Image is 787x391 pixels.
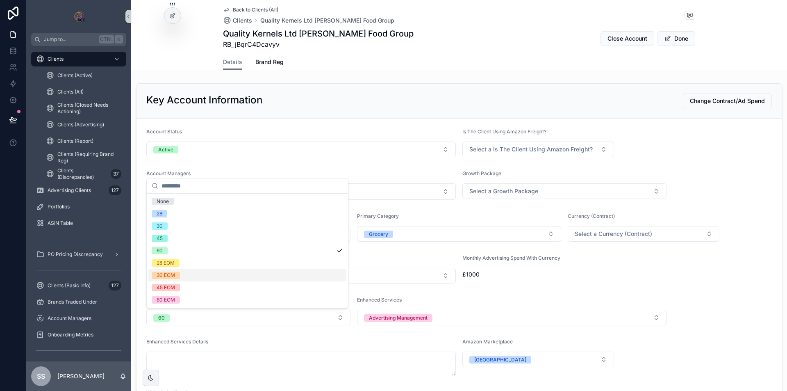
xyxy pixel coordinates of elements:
button: Jump to...CtrlK [31,33,126,46]
div: Grocery [369,231,388,238]
span: Details [223,58,242,66]
a: Brand Reg [255,55,284,71]
span: Brand Reg [255,58,284,66]
span: Is The Client Using Amazon Freight? [462,128,546,135]
span: Clients (Discrepancies) [57,167,107,181]
div: Active [158,146,173,153]
button: Select Button [462,183,666,199]
span: Primary Category [357,213,399,219]
a: Onboarding Metrics [31,327,126,342]
div: scrollable content [26,46,131,361]
a: Brands Traded Under [31,295,126,309]
span: Clients (Closed Needs Actioning) [57,102,118,115]
span: ASIN Table [48,220,73,226]
div: 45 EOM [157,284,175,291]
span: Select a Growth Package [469,187,538,195]
a: Portfolios [31,199,126,214]
span: Jump to... [44,36,96,43]
button: Select Button [146,310,350,325]
a: Clients [31,52,126,66]
span: Portfolios [48,204,70,210]
span: Clients (Report) [57,138,93,144]
button: Unselect ADVERTISING_MANAGEMENT [364,313,432,322]
span: Clients (Active) [57,72,93,79]
a: Clients (All) [41,85,126,99]
span: SS [37,371,45,381]
a: Details [223,55,242,70]
div: 60 [158,314,165,322]
h1: Quality Kernels Ltd [PERSON_NAME] Food Group [223,28,414,39]
span: Enhanced Services Details [146,338,208,345]
div: 45 [157,235,163,242]
span: Ctrl [99,35,114,43]
button: Change Contract/Ad Spend [683,94,772,108]
div: 127 [109,185,121,195]
span: Clients (Requiring Brand Reg) [57,151,118,164]
span: Select a Is The Client Using Amazon Freight? [469,145,593,153]
span: Account Status [146,128,182,135]
span: Enhanced Services [357,297,402,303]
div: 28 EOM [157,259,175,267]
div: [GEOGRAPHIC_DATA] [474,356,526,364]
a: Account Managers [31,311,126,326]
div: 30 EOM [157,272,175,279]
span: Monthly Advertising Spend With Currency [462,255,560,261]
button: Select Button [357,310,666,325]
h2: Key Account Information [146,94,262,107]
span: Onboarding Metrics [48,332,93,338]
button: Select Button [568,226,719,242]
div: 127 [109,281,121,290]
p: [PERSON_NAME] [57,372,105,380]
div: Advertising Management [369,314,428,322]
span: Clients [48,56,64,62]
span: Select a Currency (Contract) [575,230,652,238]
span: Clients [233,16,252,25]
button: Select Button [305,268,456,284]
a: Clients (Advertising) [41,117,126,132]
span: Clients (Advertising) [57,121,104,128]
span: Close Account [607,34,647,43]
a: ASIN Table [31,216,126,231]
a: Clients (Active) [41,68,126,83]
span: Brands Traded Under [48,299,97,305]
div: 60 EOM [157,296,175,304]
span: Account Managers [48,315,91,322]
span: Currency (Contract) [568,213,615,219]
span: Back to Clients (All) [233,7,278,13]
a: Advertising Clients127 [31,183,126,198]
div: Suggestions [147,194,348,308]
div: 28 [157,210,162,217]
a: Clients (Basic Info)127 [31,278,126,293]
span: RB_jBqrC4Dcavyv [223,39,414,49]
span: £1000 [462,270,614,279]
a: Clients (Discrepancies)37 [41,167,126,181]
span: Account Managers [146,170,191,176]
button: Close Account [600,31,654,46]
div: 60 [157,247,163,254]
button: Select Button [462,352,614,367]
a: Back to Clients (All) [223,7,278,13]
div: 37 [111,169,121,179]
a: Clients (Report) [41,134,126,149]
a: Clients [223,16,252,25]
span: K [116,36,122,43]
a: PO Pricing Discrepancy [31,247,126,262]
a: Quality Kernels Ltd [PERSON_NAME] Food Group [260,16,394,25]
a: Clients (Requiring Brand Reg) [41,150,126,165]
button: Select Button [357,226,561,242]
button: Select Button [146,142,456,157]
div: 30 [157,222,163,230]
span: Clients (All) [57,89,84,95]
img: App logo [72,10,85,23]
span: Change Contract/Ad Spend [690,97,765,105]
span: Growth Package [462,170,501,176]
button: Select Button [462,142,614,157]
div: None [157,198,169,205]
button: Done [657,31,695,46]
span: Advertising Clients [48,187,91,194]
span: Clients (Basic Info) [48,282,91,289]
span: PO Pricing Discrepancy [48,251,103,258]
span: Amazon Marketplace [462,338,513,345]
a: Clients (Closed Needs Actioning) [41,101,126,116]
